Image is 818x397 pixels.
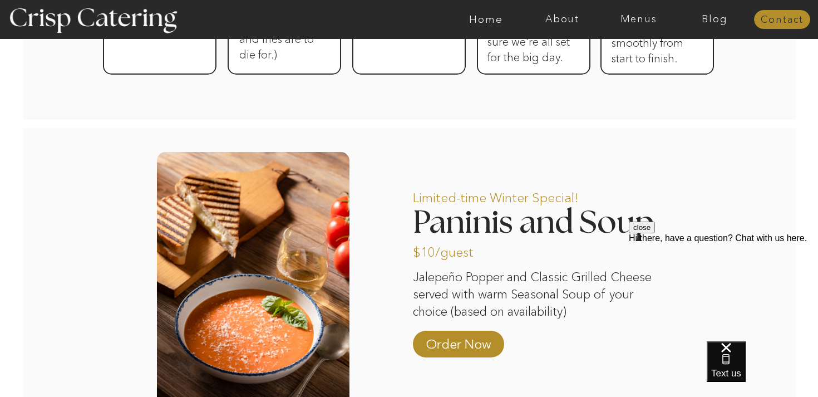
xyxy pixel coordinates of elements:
[524,14,600,25] a: About
[629,222,818,355] iframe: podium webchat widget prompt
[421,325,495,357] a: Order Now
[413,269,652,319] p: Jalepeño Popper and Classic Grilled Cheese served with warm Seasonal Soup of your choice (based o...
[448,14,524,25] a: Home
[754,14,810,26] a: Contact
[677,14,753,25] a: Blog
[413,207,676,237] h2: Paninis and Soup
[413,179,632,211] p: Limited-time Winter Special!
[600,14,677,25] a: Menus
[413,233,487,266] p: $10/guest
[707,341,818,397] iframe: podium webchat widget bubble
